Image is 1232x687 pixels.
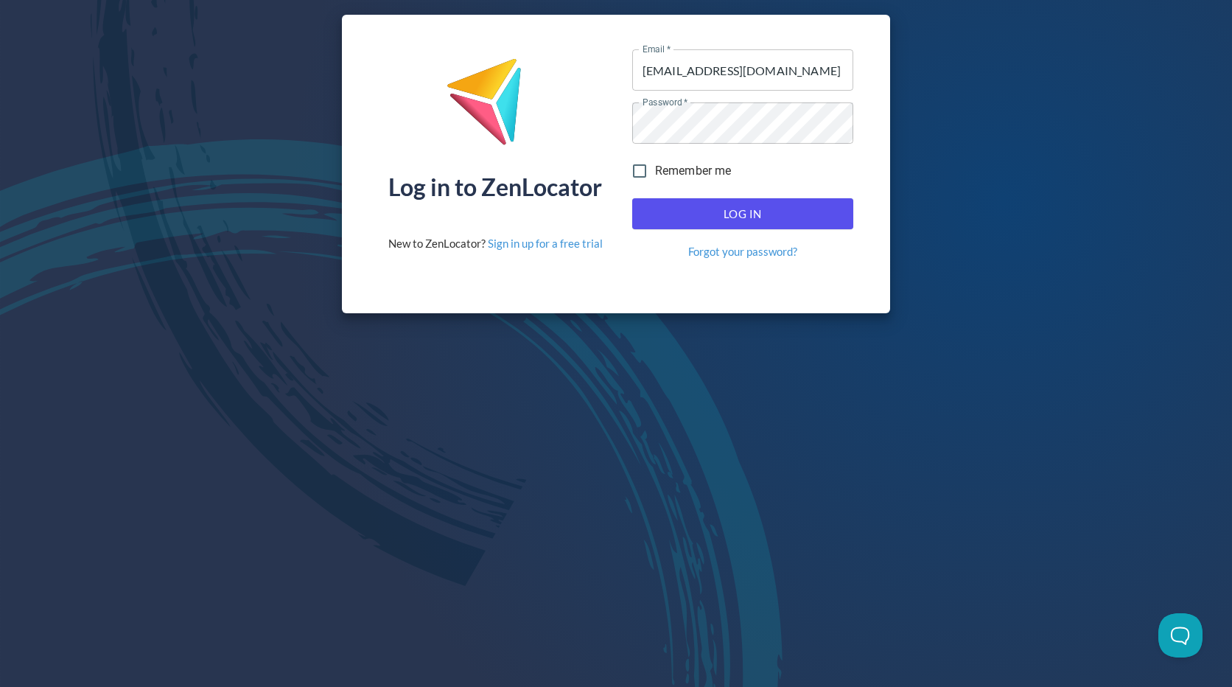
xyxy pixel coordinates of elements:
div: New to ZenLocator? [388,236,603,251]
a: Sign in up for a free trial [488,237,603,250]
input: name@company.com [632,49,853,91]
a: Forgot your password? [688,244,797,259]
button: Log In [632,198,853,229]
span: Log In [648,204,837,223]
iframe: Toggle Customer Support [1158,613,1203,658]
span: Remember me [655,162,732,180]
div: Log in to ZenLocator [388,175,602,199]
img: ZenLocator [446,57,545,157]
